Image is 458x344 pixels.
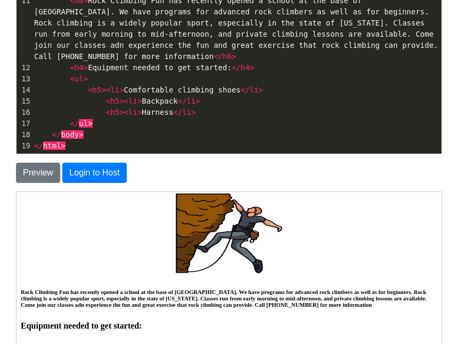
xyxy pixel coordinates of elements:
[34,141,43,150] span: </
[110,97,119,105] span: h5
[88,86,92,94] span: <
[258,86,263,94] span: >
[26,171,421,179] li: Backpack
[70,63,74,72] span: <
[84,63,88,72] span: >
[214,52,223,61] span: </
[17,140,32,152] div: 19
[70,74,74,83] span: <
[93,86,102,94] span: h5
[61,141,66,150] span: >
[241,63,250,72] span: h4
[128,97,137,105] span: li
[88,119,92,128] span: >
[34,97,200,105] span: Backpack
[128,108,137,116] span: li
[79,119,88,128] span: ul
[137,97,142,105] span: >
[119,108,128,116] span: ><
[16,163,60,183] button: Preview
[17,118,32,129] div: 17
[26,191,421,199] li: Harness
[195,97,200,105] span: >
[52,130,61,139] span: </
[250,63,254,72] span: >
[119,97,128,105] span: ><
[17,62,32,73] div: 12
[34,63,254,72] span: Equipment needed to get started:
[79,130,83,139] span: >
[17,96,32,107] div: 15
[4,97,421,116] h6: Rock Climbing Fun has recently opened a school at the base of [GEOGRAPHIC_DATA]. We have programs...
[137,108,142,116] span: >
[17,73,32,85] div: 13
[75,63,84,72] span: h4
[17,129,32,140] div: 18
[191,108,195,116] span: >
[110,108,119,116] span: h5
[250,86,259,94] span: li
[26,150,421,159] li: Comfortable climbing shoes
[17,85,32,96] div: 14
[187,97,196,105] span: li
[43,141,61,150] span: html
[110,86,119,94] span: li
[119,86,124,94] span: >
[106,108,110,116] span: <
[17,107,32,118] div: 16
[232,63,241,72] span: </
[84,74,88,83] span: >
[101,86,110,94] span: ><
[70,119,79,128] span: </
[182,108,191,116] span: li
[159,2,266,81] img: 08d685452f23497bdb0defb0005af7e3
[178,97,187,105] span: </
[241,86,250,94] span: </
[223,52,232,61] span: h6
[61,130,79,139] span: body
[4,129,421,139] h4: Equipment needed to get started:
[34,86,263,94] span: Comfortable climbing shoes
[106,97,110,105] span: <
[232,52,236,61] span: >
[34,108,196,116] span: Harness
[75,74,84,83] span: ul
[62,163,126,183] button: Login to Host
[173,108,182,116] span: </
